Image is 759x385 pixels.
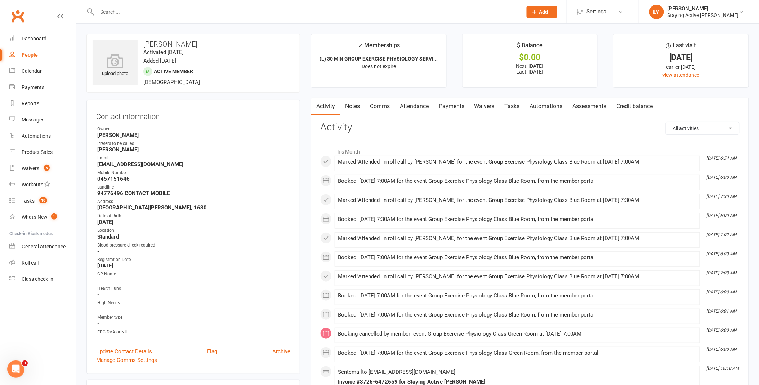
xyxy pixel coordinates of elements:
div: Mobile Number [97,169,290,176]
div: Owner [97,126,290,133]
div: Health Fund [97,285,290,292]
strong: [GEOGRAPHIC_DATA][PERSON_NAME], 1630 [97,204,290,211]
span: 3 [22,360,28,366]
strong: - [97,291,290,298]
div: Prefers to be called [97,140,290,147]
div: Date of Birth [97,213,290,220]
span: Add [539,9,548,15]
div: Email [97,155,290,161]
strong: [DATE] [97,219,290,225]
strong: - [97,320,290,327]
i: [DATE] 6:00 AM [707,213,737,218]
div: High Needs [97,300,290,306]
div: Blood pressure check required [97,242,290,249]
a: view attendance [662,72,699,78]
a: Tasks 10 [9,193,76,209]
time: Activated [DATE] [143,49,184,56]
i: [DATE] 10:18 AM [707,366,739,371]
a: People [9,47,76,63]
div: Class check-in [22,276,53,282]
strong: (L) 30 MIN GROUP EXERCISE PHYSIOLOGY SERVI... [320,56,438,62]
a: Automations [525,98,568,115]
h3: Contact information [96,110,290,120]
a: Manage Comms Settings [96,356,157,364]
div: GP Name [97,271,290,278]
div: upload photo [93,54,138,78]
time: Added [DATE] [143,58,176,64]
i: [DATE] 6:00 AM [707,347,737,352]
h3: [PERSON_NAME] [93,40,294,48]
a: Update Contact Details [96,347,152,356]
div: [DATE] [620,54,742,61]
a: Notes [340,98,365,115]
div: LY [649,5,664,19]
i: [DATE] 7:30 AM [707,194,737,199]
div: Memberships [358,41,400,54]
a: Reports [9,96,76,112]
div: Roll call [22,260,39,266]
strong: 94776496 CONTACT MOBILE [97,190,290,196]
span: 5 [44,165,50,171]
i: ✓ [358,42,362,49]
strong: [EMAIL_ADDRESS][DOMAIN_NAME] [97,161,290,168]
iframe: Intercom live chat [7,360,24,378]
div: Dashboard [22,36,46,41]
a: Product Sales [9,144,76,160]
a: Waivers [469,98,500,115]
strong: - [97,277,290,283]
a: Automations [9,128,76,144]
a: Flag [207,347,217,356]
i: [DATE] 6:00 AM [707,328,737,333]
strong: - [97,335,290,341]
a: Workouts [9,177,76,193]
div: Tasks [22,198,35,204]
a: Credit balance [612,98,658,115]
div: Address [97,198,290,205]
a: Payments [9,79,76,96]
strong: Standard [97,234,290,240]
span: 1 [51,213,57,220]
div: Registration Date [97,256,290,263]
div: What's New [22,214,48,220]
i: [DATE] 6:01 AM [707,309,737,314]
div: $0.00 [469,54,591,61]
div: $ Balance [517,41,543,54]
a: Attendance [395,98,434,115]
div: Marked 'Attended' in roll call by [PERSON_NAME] for the event Group Exercise Physiology Class Blu... [338,235,697,242]
div: Booked: [DATE] 7:00AM for the event Group Exercise Physiology Class Blue Room, from the member po... [338,293,697,299]
div: Product Sales [22,149,53,155]
i: [DATE] 6:00 AM [707,289,737,295]
div: Booking cancelled by member: event Group Exercise Physiology Class Green Room at [DATE] 7:00AM [338,331,697,337]
i: [DATE] 6:00 AM [707,251,737,256]
a: What's New1 [9,209,76,225]
div: earlier [DATE] [620,63,742,71]
div: Marked 'Attended' in roll call by [PERSON_NAME] for the event Group Exercise Physiology Class Blu... [338,159,697,165]
span: Active member [154,68,193,74]
div: Location [97,227,290,234]
strong: - [97,306,290,312]
div: Last visit [666,41,696,54]
div: General attendance [22,244,66,249]
i: [DATE] 6:00 AM [707,175,737,180]
a: Class kiosk mode [9,271,76,287]
a: Payments [434,98,469,115]
div: Marked 'Attended' in roll call by [PERSON_NAME] for the event Group Exercise Physiology Class Blu... [338,274,697,280]
div: Member type [97,314,290,321]
div: Payments [22,84,44,90]
div: Staying Active [PERSON_NAME] [668,12,739,18]
i: [DATE] 6:54 AM [707,156,737,161]
input: Search... [95,7,517,17]
strong: [DATE] [97,262,290,269]
div: Booked: [DATE] 7:00AM for the event Group Exercise Physiology Class Green Room, from the member p... [338,350,697,356]
div: Workouts [22,182,43,187]
div: Waivers [22,165,39,171]
a: Activity [311,98,340,115]
div: Marked 'Attended' in roll call by [PERSON_NAME] for the event Group Exercise Physiology Class Blu... [338,197,697,203]
span: Sent email to [EMAIL_ADDRESS][DOMAIN_NAME] [338,369,455,375]
li: This Month [320,144,740,156]
a: Waivers 5 [9,160,76,177]
div: Booked: [DATE] 7:00AM for the event Group Exercise Physiology Class Blue Room, from the member po... [338,312,697,318]
strong: - [97,248,290,255]
div: Booked: [DATE] 7:30AM for the event Group Exercise Physiology Class Blue Room, from the member po... [338,216,697,222]
div: Landline [97,184,290,191]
